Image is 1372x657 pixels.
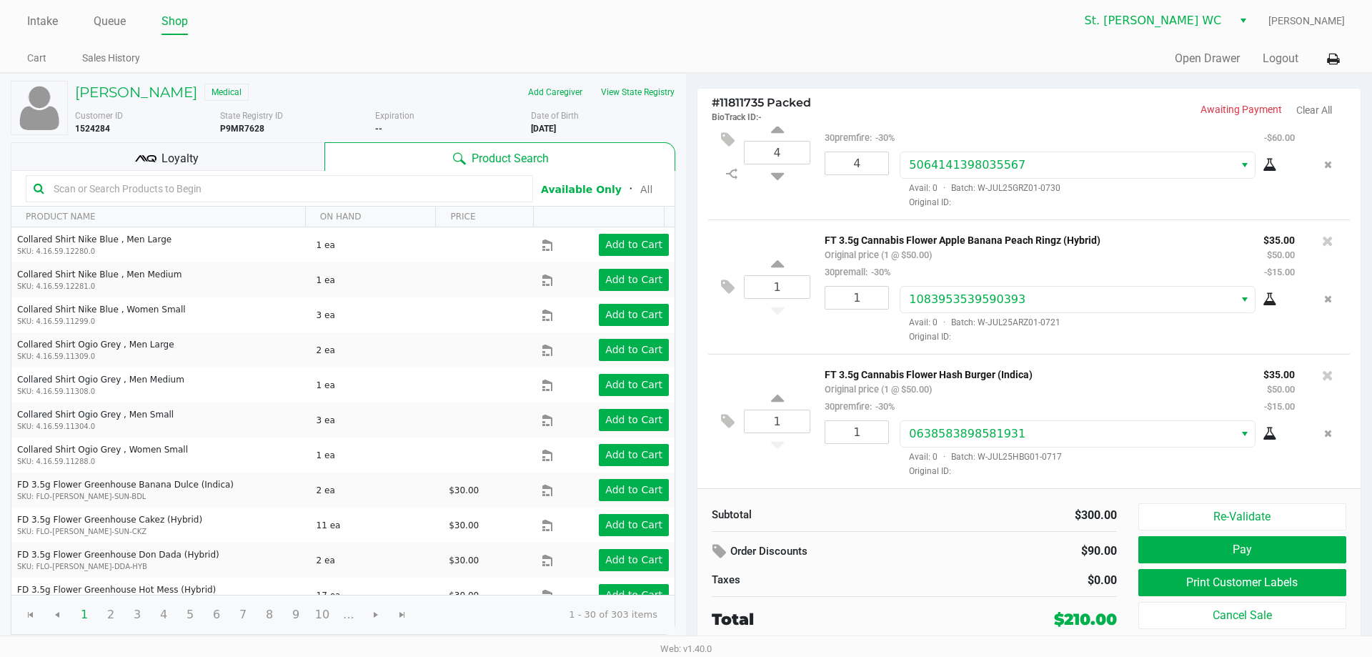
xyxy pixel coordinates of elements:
span: 1083953539590393 [909,292,1025,306]
span: Page 7 [229,601,257,628]
app-button-loader: Add to Cart [605,589,662,601]
td: 1 ea [310,438,443,473]
app-button-loader: Add to Cart [605,344,662,355]
button: Remove the package from the orderLine [1318,420,1338,447]
button: Add to Cart [599,444,669,466]
span: State Registry ID [220,111,283,121]
p: SKU: 4.16.59.12281.0 [17,281,304,292]
td: Collared Shirt Nike Blue , Men Large [11,227,310,262]
p: SKU: 4.16.59.11304.0 [17,421,304,432]
th: PRODUCT NAME [11,207,305,227]
p: $35.00 [1263,231,1295,246]
span: Product Search [472,150,549,167]
div: Taxes [712,572,904,588]
div: Subtotal [712,507,904,523]
span: Customer ID [75,111,123,121]
td: Collared Shirt Ogio Grey , Women Small [11,438,310,473]
small: $50.00 [1267,250,1295,260]
button: Add to Cart [599,269,669,291]
span: Go to the previous page [51,609,63,621]
button: Add to Cart [599,374,669,396]
button: All [640,182,652,197]
small: -$15.00 [1264,401,1295,412]
small: $50.00 [1267,384,1295,395]
td: FD 3.5g Flower Greenhouse Don Dada (Hybrid) [11,543,310,578]
span: · [938,183,951,193]
span: Page 8 [256,601,283,628]
small: 30premfire: [825,401,895,412]
p: SKU: 4.16.59.11308.0 [17,386,304,397]
span: -30% [872,132,895,143]
a: Sales History [82,49,140,67]
button: View State Registry [592,81,675,104]
span: Page 5 [177,601,204,628]
button: Select [1234,152,1255,178]
app-button-loader: Add to Cart [605,554,662,565]
span: Original ID: [900,465,1295,478]
td: Collared Shirt Ogio Grey , Men Large [11,332,310,367]
div: $210.00 [1054,608,1117,631]
button: Clear All [1296,103,1332,118]
button: Add to Cart [599,339,669,361]
small: 30premall: [825,267,890,277]
div: $90.00 [996,539,1117,563]
p: SKU: FLO-[PERSON_NAME]-DDA-HYB [17,561,304,572]
div: Data table [11,207,675,595]
td: FD 3.5g Flower Greenhouse Banana Dulce (Indica) [11,473,310,508]
button: Logout [1263,50,1298,67]
span: Page 4 [150,601,177,628]
td: 1 ea [310,367,443,402]
td: Collared Shirt Ogio Grey , Men Small [11,402,310,438]
span: $30.00 [449,555,479,565]
small: Original price (1 @ $50.00) [825,384,932,395]
small: Original price (1 @ $50.00) [825,250,932,260]
span: St. [PERSON_NAME] WC [1085,12,1224,29]
button: Add to Cart [599,549,669,571]
p: SKU: FLO-[PERSON_NAME]-SUN-CKZ [17,526,304,537]
app-button-loader: Add to Cart [605,379,662,390]
a: Intake [27,11,58,31]
span: Page 11 [335,601,362,628]
button: Add to Cart [599,584,669,606]
button: Add to Cart [599,304,669,326]
b: 1524284 [75,124,110,134]
span: Page 1 [71,601,98,628]
span: Go to the next page [362,601,389,628]
span: $30.00 [449,591,479,601]
td: Collared Shirt Nike Blue , Men Medium [11,262,310,297]
span: Page 3 [124,601,151,628]
button: Re-Validate [1138,503,1346,530]
th: ON HAND [305,207,436,227]
app-button-loader: Add to Cart [605,449,662,460]
button: Select [1233,8,1253,34]
app-button-loader: Add to Cart [605,239,662,250]
span: Go to the first page [17,601,44,628]
button: Add to Cart [599,409,669,431]
span: Page 10 [309,601,336,628]
b: -- [375,124,382,134]
span: Loyalty [161,150,199,167]
span: 0638583898581931 [909,427,1025,440]
b: P9MR7628 [220,124,264,134]
td: 3 ea [310,402,443,438]
div: $0.00 [925,572,1118,589]
app-button-loader: Add to Cart [605,484,662,495]
button: Select [1234,287,1255,312]
th: PRICE [435,207,533,227]
p: FT 3.5g Cannabis Flower Apple Banana Peach Ringz (Hybrid) [825,231,1242,246]
td: 17 ea [310,578,443,613]
span: -30% [868,267,890,277]
p: SKU: 4.16.59.12280.0 [17,246,304,257]
p: SKU: 4.16.59.11288.0 [17,456,304,467]
button: Pay [1138,536,1346,563]
td: FD 3.5g Flower Greenhouse Hot Mess (Hybrid) [11,578,310,613]
input: Scan or Search Products to Begin [48,178,525,199]
td: 2 ea [310,543,443,578]
small: -$15.00 [1264,267,1295,277]
span: $30.00 [449,485,479,495]
span: ᛫ [622,182,640,196]
span: Date of Birth [531,111,579,121]
inline-svg: Split item qty to new line [719,164,744,183]
button: Add to Cart [599,514,669,536]
button: Open Drawer [1175,50,1240,67]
